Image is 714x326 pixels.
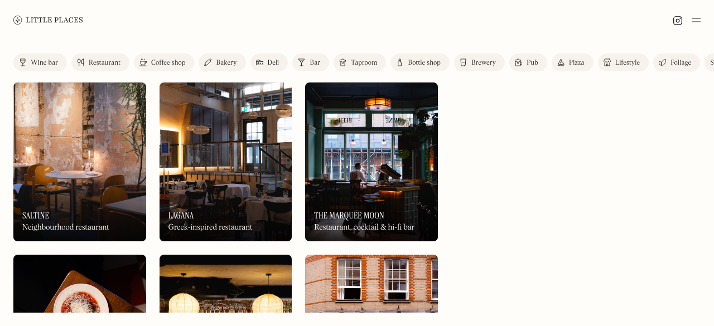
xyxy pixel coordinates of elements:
img: Saltine [13,82,146,241]
a: Deli [250,53,288,71]
div: Bakery [216,60,237,66]
div: Taproom [351,60,377,66]
div: Foliage [670,60,691,66]
div: Brewery [471,60,496,66]
a: Bottle shop [390,53,450,71]
div: Wine bar [31,60,58,66]
h3: The Marquee Moon [314,210,384,221]
div: Bottle shop [408,60,441,66]
a: Restaurant [71,53,129,71]
div: Bar [310,60,320,66]
div: Restaurant, cocktail & hi-fi bar [314,223,414,232]
a: Pizza [552,53,594,71]
div: Lifestyle [615,60,640,66]
a: Wine bar [13,53,67,71]
div: Deli [268,60,279,66]
div: Neighbourhood restaurant [22,223,109,232]
a: LaganaLaganaLaganaGreek-inspired restaurant [160,82,292,241]
a: Brewery [454,53,505,71]
h3: Lagana [168,210,194,221]
img: Lagana [160,82,292,241]
a: Bakery [199,53,245,71]
div: Pizza [569,60,585,66]
a: Pub [509,53,547,71]
div: Pub [527,60,538,66]
a: Taproom [334,53,386,71]
a: Lifestyle [598,53,649,71]
a: The Marquee MoonThe Marquee MoonThe Marquee MoonRestaurant, cocktail & hi-fi bar [305,82,438,241]
div: Restaurant [89,60,120,66]
img: The Marquee Moon [305,82,438,241]
a: SaltineSaltineSaltineNeighbourhood restaurant [13,82,146,241]
a: Foliage [653,53,700,71]
a: Bar [292,53,329,71]
div: Greek-inspired restaurant [168,223,253,232]
a: Coffee shop [134,53,194,71]
h3: Saltine [22,210,49,221]
div: Coffee shop [151,60,185,66]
